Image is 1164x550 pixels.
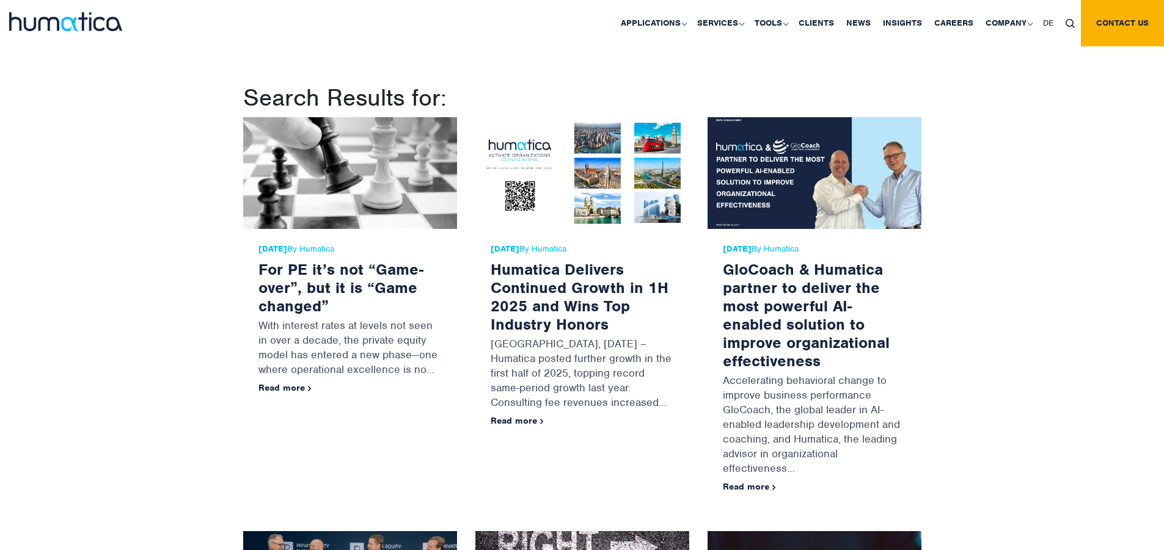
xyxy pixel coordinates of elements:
[243,117,457,229] img: For PE it’s not “Game-over”, but it is “Game changed”
[258,244,442,254] span: By Humatica
[258,315,442,383] p: With interest rates at levels not seen in over a decade, the private equity model has entered a n...
[308,386,312,391] img: arrowicon
[258,259,423,316] a: For PE it’s not “Game-over”, but it is “Game changed”
[243,83,921,112] h1: Search Results for:
[1066,19,1075,28] img: search_icon
[9,12,122,31] img: logo
[258,244,287,254] strong: [DATE]
[723,370,906,482] p: Accelerating behavioral change to improve business performance GloCoach, the global leader in AI-...
[491,244,674,254] span: By Humatica
[723,244,906,254] span: By Humatica
[491,259,668,334] a: Humatica Delivers Continued Growth in 1H 2025 and Wins Top Industry Honors
[723,481,776,492] a: Read more
[723,244,752,254] strong: [DATE]
[723,259,890,371] a: GloCoach & Humatica partner to deliver the most powerful AI-enabled solution to improve organizat...
[540,419,544,424] img: arrowicon
[1043,18,1053,28] span: DE
[772,485,776,490] img: arrowicon
[708,117,921,229] img: GloCoach & Humatica partner to deliver the most powerful AI-enabled solution to improve organizat...
[475,117,689,229] img: Humatica Delivers Continued Growth in 1H 2025 and Wins Top Industry Honors
[491,333,674,416] p: [GEOGRAPHIC_DATA], [DATE] – Humatica posted further growth in the first half of 2025, topping rec...
[258,382,312,393] a: Read more
[491,415,544,426] a: Read more
[491,244,519,254] strong: [DATE]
